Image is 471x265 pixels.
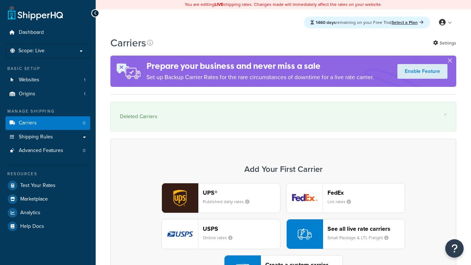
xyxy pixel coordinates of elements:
[162,183,280,213] button: ups logoUPS®Published daily rates
[19,120,37,126] span: Carriers
[6,179,90,192] a: Test Your Rates
[19,91,35,97] span: Origins
[84,91,85,97] span: 1
[6,26,90,39] a: Dashboard
[444,112,447,117] a: ×
[19,134,53,140] span: Shipping Rules
[18,48,45,54] span: Scope: Live
[6,108,90,114] div: Manage Shipping
[397,64,447,79] a: Enable Feature
[110,36,146,50] h1: Carriers
[83,120,85,126] span: 0
[286,183,405,213] button: fedEx logoFedExList rates
[83,148,85,154] span: 0
[19,77,39,83] span: Websites
[327,234,394,241] small: Small Package & LTL Freight
[287,183,323,213] img: fedEx logo
[203,234,238,241] small: Online rates
[110,56,146,87] img: ad-rules-rateshop-fe6ec290ccb7230408bd80ed9643f0289d75e0ffd9eb532fc0e269fcd187b520.png
[6,87,90,101] a: Origins 1
[304,17,430,28] div: remaining on your Free Trial
[6,206,90,219] a: Analytics
[316,19,336,26] strong: 1460 days
[19,148,63,154] span: Advanced Features
[84,77,85,83] span: 1
[20,196,48,202] span: Marketplace
[327,198,357,205] small: List rates
[392,19,424,26] a: Select a Plan
[6,144,90,158] a: Advanced Features 0
[162,183,198,213] img: ups logo
[162,219,280,249] button: usps logoUSPSOnline rates
[20,223,44,230] span: Help Docs
[6,116,90,130] li: Carriers
[20,183,56,189] span: Test Your Rates
[162,219,198,249] img: usps logo
[146,72,374,82] p: Set up Backup Carrier Rates for the rare circumstances of downtime for a live rate carrier.
[8,6,63,20] a: ShipperHQ Home
[120,112,447,122] div: Deleted Carriers
[6,144,90,158] li: Advanced Features
[6,116,90,130] a: Carriers 0
[6,220,90,233] a: Help Docs
[6,192,90,206] a: Marketplace
[327,225,405,232] header: See all live rate carriers
[445,239,464,258] button: Open Resource Center
[203,198,255,205] small: Published daily rates
[327,189,405,196] header: FedEx
[6,66,90,72] div: Basic Setup
[215,1,223,8] b: LIVE
[6,171,90,177] div: Resources
[146,60,374,72] h4: Prepare your business and never miss a sale
[203,189,280,196] header: UPS®
[203,225,280,232] header: USPS
[433,38,456,48] a: Settings
[6,73,90,87] li: Websites
[286,219,405,249] button: See all live rate carriersSmall Package & LTL Freight
[6,87,90,101] li: Origins
[6,130,90,144] a: Shipping Rules
[6,73,90,87] a: Websites 1
[19,29,44,36] span: Dashboard
[20,210,40,216] span: Analytics
[298,227,312,241] img: icon-carrier-liverate-becf4550.svg
[118,165,449,174] h3: Add Your First Carrier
